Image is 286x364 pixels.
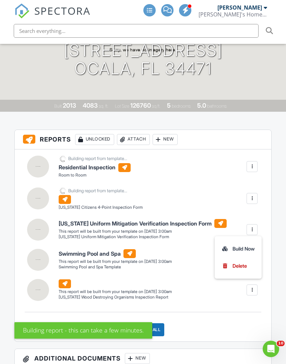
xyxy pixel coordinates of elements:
[83,102,98,109] div: 4083
[14,9,91,24] a: SPECTORA
[59,219,227,228] h6: [US_STATE] Uniform Mitigation Verification Inspection Form
[199,11,267,18] div: Steve's Home Inspection Services
[59,205,143,210] div: [US_STATE] Citizens 4-Point Inspection Form
[152,104,160,109] span: sq.ft.
[59,155,67,163] img: loading-93afd81d04378562ca97960a6d0abf470c8f8241ccf6a1b4da771bf876922d1b.gif
[217,4,262,11] div: [PERSON_NAME]
[263,341,279,357] iframe: Intercom live chat
[34,3,91,18] span: SPECTORA
[59,294,172,300] div: [US_STATE] Wood Destroying Organisms Inspection Report
[59,249,172,258] h6: Swimming Pool and Spa
[59,229,227,234] div: This report will be built from your template on [DATE] 3:00am
[64,41,223,78] h1: [STREET_ADDRESS] Ocala, FL 34471
[68,188,127,194] div: Building report from template...
[59,259,172,264] div: This report will be built from your template on [DATE] 3:00am
[130,102,151,109] div: 126760
[117,134,150,145] div: Attach
[59,289,172,294] div: This report will be built from your template on [DATE] 3:00am
[54,104,62,109] span: Built
[172,104,191,109] span: bedrooms
[207,104,227,109] span: bathrooms
[14,322,152,339] div: Building report - this can take a few minutes.
[115,104,129,109] span: Lot Size
[59,172,131,178] div: Room to Room
[14,3,29,19] img: The Best Home Inspection Software - Spectora
[15,130,272,149] h3: Reports
[63,102,76,109] div: 2013
[59,163,131,172] h6: Residential Inspection
[99,104,108,109] span: sq. ft.
[59,264,172,270] div: Swimming Pool and Spa Template
[222,262,255,270] a: Delete
[59,234,227,240] div: [US_STATE] Uniform Mitigation Verification Inspection Form
[219,240,258,257] a: Build Now
[68,156,127,161] div: Building report from template...
[197,102,206,109] div: 5.0
[277,341,285,346] span: 10
[59,186,67,195] img: loading-93afd81d04378562ca97960a6d0abf470c8f8241ccf6a1b4da771bf876922d1b.gif
[75,134,114,145] div: Unlocked
[167,102,171,109] div: 5
[14,24,259,38] input: Search everything...
[222,245,255,253] div: Build Now
[125,353,150,364] div: New
[153,134,178,145] div: New
[233,262,247,270] div: Delete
